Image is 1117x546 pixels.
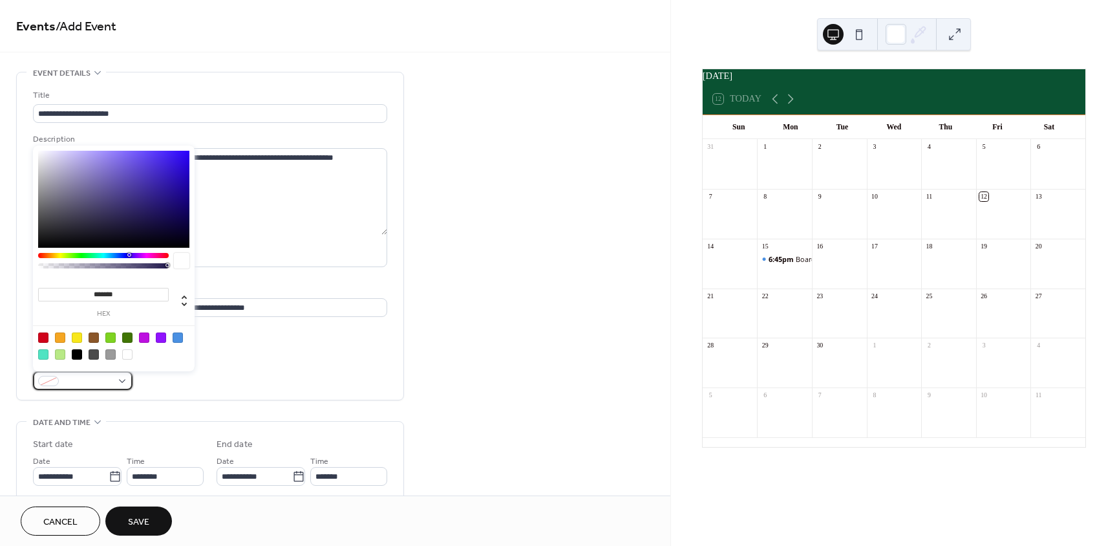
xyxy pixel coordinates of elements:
span: Date and time [33,416,90,430]
div: #50E3C2 [38,349,48,360]
div: 15 [761,242,770,251]
div: Fri [972,115,1023,140]
div: 1 [870,342,879,351]
div: Tue [816,115,868,140]
div: #8B572A [89,333,99,343]
div: 9 [815,192,824,201]
div: #9013FE [156,333,166,343]
div: #B8E986 [55,349,65,360]
div: 7 [706,192,715,201]
span: Cancel [43,516,78,529]
div: #D0021B [38,333,48,343]
div: 22 [761,292,770,301]
div: Mon [765,115,816,140]
div: 12 [979,192,988,201]
a: Events [16,14,56,39]
div: 30 [815,342,824,351]
div: 8 [761,192,770,201]
div: #7ED321 [105,333,116,343]
div: 18 [925,242,934,251]
div: 4 [925,143,934,152]
label: hex [38,311,169,318]
div: 7 [815,391,824,400]
div: 20 [1034,242,1043,251]
div: 9 [925,391,934,400]
span: Save [128,516,149,529]
div: 21 [706,292,715,301]
div: 2 [815,143,824,152]
div: Sat [1023,115,1075,140]
div: #BD10E0 [139,333,149,343]
div: 23 [815,292,824,301]
div: 4 [1034,342,1043,351]
div: 3 [979,342,988,351]
span: Event details [33,67,90,80]
div: 11 [1034,391,1043,400]
div: #F5A623 [55,333,65,343]
div: 10 [870,192,879,201]
div: Description [33,133,385,146]
div: 19 [979,242,988,251]
div: 1 [761,143,770,152]
span: Time [310,455,328,468]
span: / Add Event [56,14,116,39]
div: Location [33,283,385,296]
button: Cancel [21,507,100,536]
div: 6 [761,391,770,400]
div: 27 [1034,292,1043,301]
div: 6 [1034,143,1043,152]
div: 13 [1034,192,1043,201]
div: 28 [706,342,715,351]
div: 29 [761,342,770,351]
span: 6:45pm [769,254,796,264]
div: 10 [979,391,988,400]
div: #417505 [122,333,133,343]
div: Title [33,89,385,102]
div: 31 [706,143,715,152]
div: 11 [925,192,934,201]
div: #4A90E2 [173,333,183,343]
div: End date [217,438,253,452]
div: #FFFFFF [122,349,133,360]
div: 17 [870,242,879,251]
div: Board of Directors Meeting [796,254,886,264]
button: Save [105,507,172,536]
div: Board of Directors Meeting [757,254,812,264]
div: #9B9B9B [105,349,116,360]
span: Date [33,455,50,468]
div: 2 [925,342,934,351]
div: 24 [870,292,879,301]
div: #4A4A4A [89,349,99,360]
div: Sun [713,115,765,140]
div: 8 [870,391,879,400]
div: 25 [925,292,934,301]
div: Thu [920,115,972,140]
div: 5 [706,391,715,400]
div: Start date [33,438,73,452]
span: Time [127,455,145,468]
div: #000000 [72,349,82,360]
div: 3 [870,143,879,152]
div: 14 [706,242,715,251]
div: Wed [868,115,920,140]
span: Date [217,455,234,468]
div: 26 [979,292,988,301]
div: [DATE] [703,69,1085,83]
div: 5 [979,143,988,152]
div: 16 [815,242,824,251]
div: #F8E71C [72,333,82,343]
